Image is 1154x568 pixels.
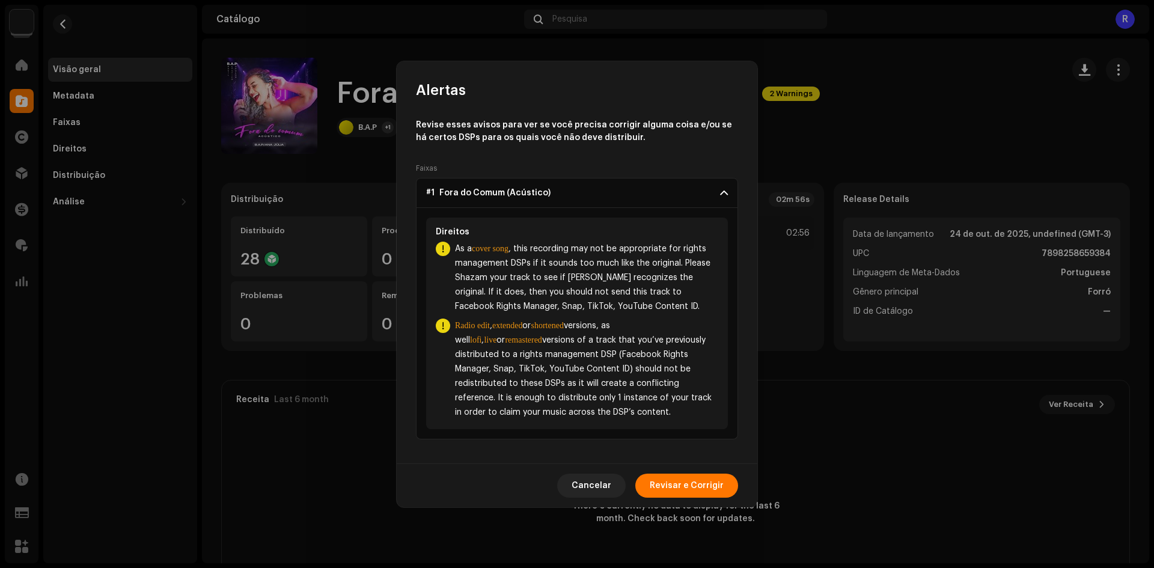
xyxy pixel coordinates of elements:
span: Alertas [416,81,466,100]
label: Faixas [416,163,437,173]
b: extended [492,321,523,330]
p-accordion-header: #1 Fora do Comum (Acústico) [416,178,738,208]
b: Radio edit [455,321,490,330]
p: Revise esses avisos para ver se você precisa corrigir alguma coisa e/ou se há certos DSPs para os... [416,119,738,144]
b: live [484,335,496,344]
b: cover song [472,244,508,253]
div: Direitos [436,227,718,237]
b: remastered [505,335,542,344]
b: lofi [470,335,481,344]
button: Revisar e Corrigir [635,474,738,498]
span: #1 Fora do Comum (Acústico) [426,188,551,198]
p-accordion-content: #1 Fora do Comum (Acústico) [416,208,738,439]
b: shortened [531,321,563,330]
button: Cancelar [557,474,626,498]
span: Cancelar [572,474,611,498]
span: , or versions, as well , or versions of a track that you’ve previously distributed to a rights ma... [455,319,718,420]
span: As a , this recording may not be appropriate for rights management DSPs if it sounds too much lik... [455,242,718,314]
span: Revisar e Corrigir [650,474,724,498]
